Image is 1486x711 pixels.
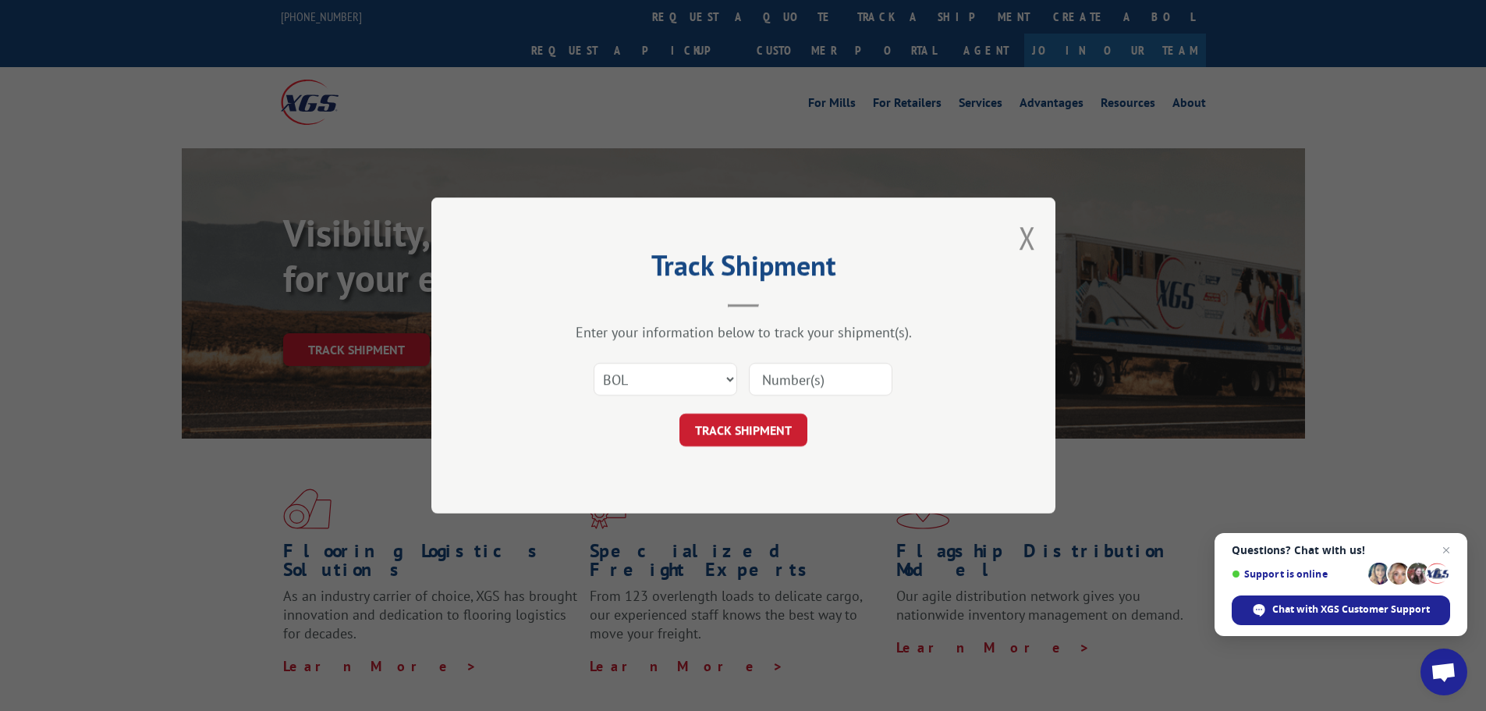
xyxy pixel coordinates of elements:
div: Enter your information below to track your shipment(s). [509,323,977,341]
span: Questions? Chat with us! [1232,544,1450,556]
span: Support is online [1232,568,1363,580]
span: Chat with XGS Customer Support [1232,595,1450,625]
input: Number(s) [749,363,892,396]
a: Open chat [1420,649,1467,695]
button: TRACK SHIPMENT [679,414,807,446]
h2: Track Shipment [509,254,977,284]
span: Chat with XGS Customer Support [1272,603,1430,617]
button: Close modal [1019,217,1036,258]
